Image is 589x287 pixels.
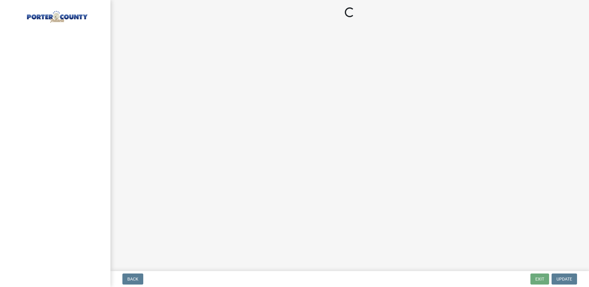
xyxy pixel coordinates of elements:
[122,273,143,285] button: Back
[556,277,572,281] span: Update
[552,273,577,285] button: Update
[12,6,101,24] img: Porter County, Indiana
[530,273,549,285] button: Exit
[127,277,138,281] span: Back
